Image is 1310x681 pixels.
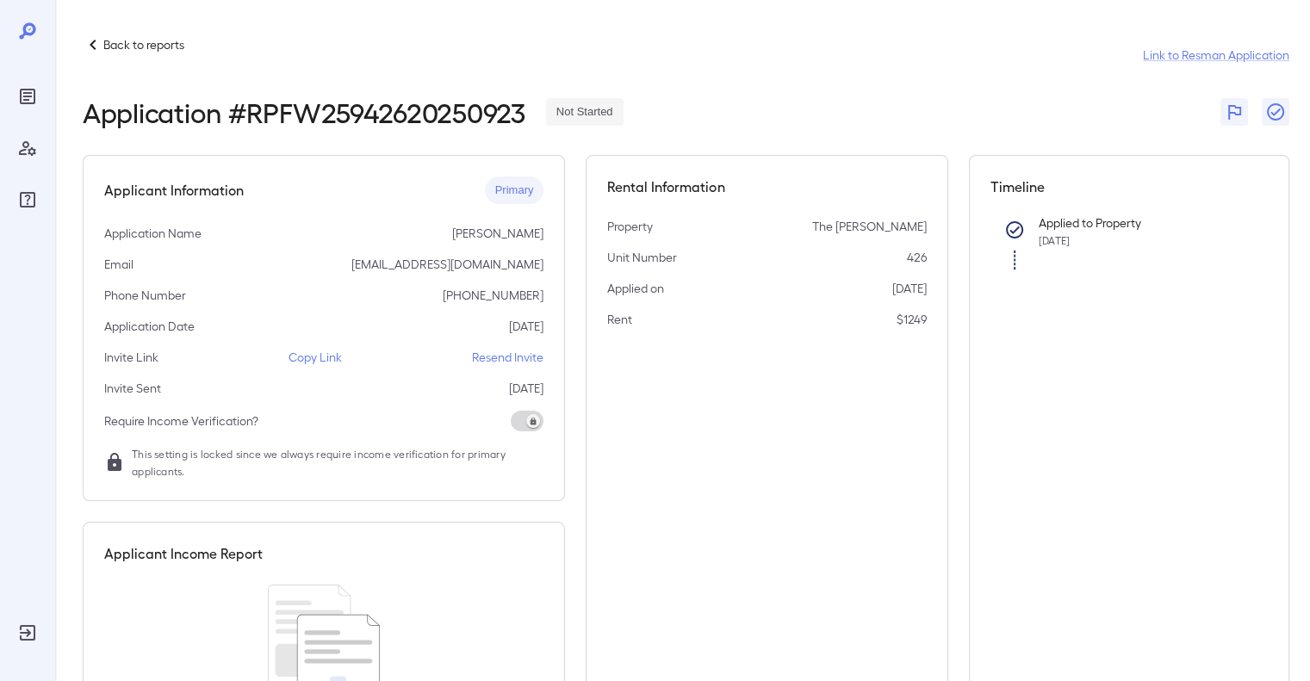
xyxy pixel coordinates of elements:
p: $1249 [897,311,927,328]
div: Manage Users [14,134,41,162]
p: [DATE] [509,318,543,335]
p: [PERSON_NAME] [452,225,543,242]
p: [DATE] [509,380,543,397]
h5: Applicant Information [104,180,244,201]
p: [EMAIL_ADDRESS][DOMAIN_NAME] [351,256,543,273]
button: Flag Report [1220,98,1248,126]
div: Log Out [14,619,41,647]
p: Back to reports [103,36,184,53]
p: 426 [907,249,927,266]
p: [PHONE_NUMBER] [443,287,543,304]
h5: Rental Information [607,176,926,197]
h5: Applicant Income Report [104,543,263,564]
p: Application Name [104,225,202,242]
p: Applied on [607,280,664,297]
p: The [PERSON_NAME] [812,218,927,235]
span: This setting is locked since we always require income verification for primary applicants. [132,445,543,480]
p: Rent [607,311,632,328]
p: Property [607,218,653,235]
p: Invite Link [104,349,158,366]
p: [DATE] [892,280,927,297]
span: Not Started [546,104,624,121]
button: Close Report [1262,98,1289,126]
p: Resend Invite [472,349,543,366]
p: Application Date [104,318,195,335]
p: Copy Link [289,349,342,366]
p: Unit Number [607,249,677,266]
h2: Application # RPFW25942620250923 [83,96,525,127]
p: Phone Number [104,287,186,304]
span: [DATE] [1039,234,1070,246]
h5: Timeline [990,176,1268,197]
div: Reports [14,83,41,110]
p: Invite Sent [104,380,161,397]
span: Primary [485,183,544,199]
a: Link to Resman Application [1143,46,1289,64]
p: Require Income Verification? [104,412,258,430]
p: Email [104,256,133,273]
div: FAQ [14,186,41,214]
p: Applied to Property [1039,214,1240,232]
